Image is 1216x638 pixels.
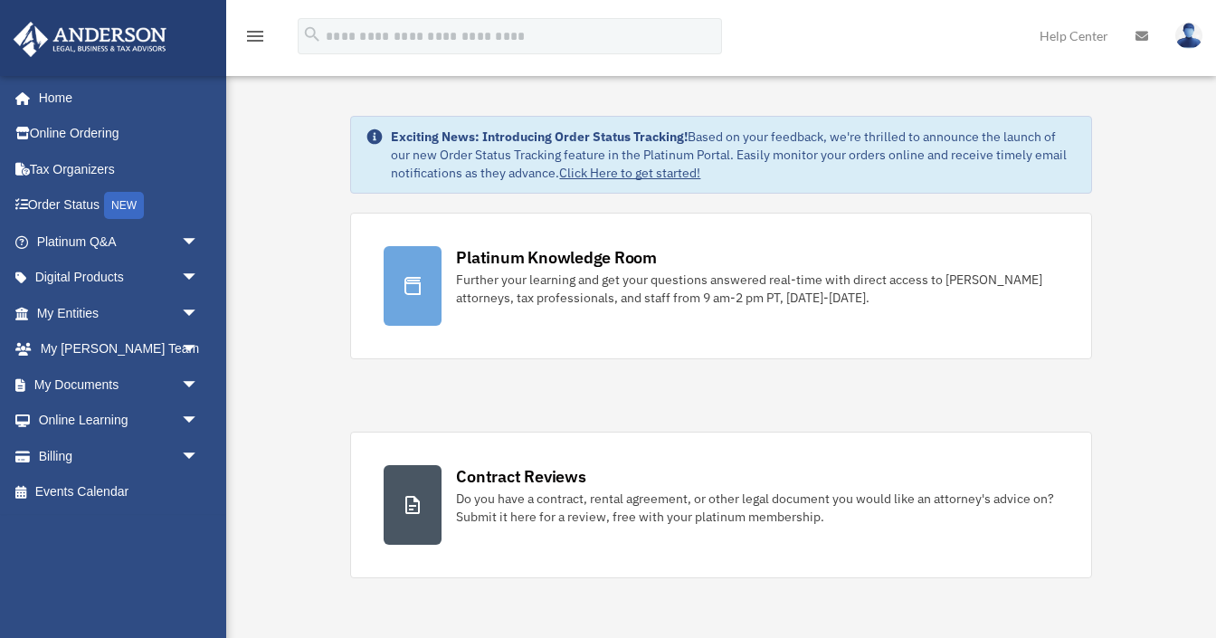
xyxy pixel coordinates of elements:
a: Digital Productsarrow_drop_down [13,260,226,296]
span: arrow_drop_down [181,295,217,332]
div: Further your learning and get your questions answered real-time with direct access to [PERSON_NAM... [456,271,1058,307]
img: Anderson Advisors Platinum Portal [8,22,172,57]
a: Tax Organizers [13,151,226,187]
i: search [302,24,322,44]
span: arrow_drop_down [181,367,217,404]
img: User Pic [1175,23,1202,49]
span: arrow_drop_down [181,331,217,368]
a: Contract Reviews Do you have a contract, rental agreement, or other legal document you would like... [350,432,1091,578]
a: My Entitiesarrow_drop_down [13,295,226,331]
span: arrow_drop_down [181,260,217,297]
span: arrow_drop_down [181,224,217,261]
div: NEW [104,192,144,219]
a: Online Learningarrow_drop_down [13,403,226,439]
a: Home [13,80,217,116]
strong: Exciting News: Introducing Order Status Tracking! [391,129,688,145]
a: Order StatusNEW [13,187,226,224]
a: My Documentsarrow_drop_down [13,367,226,403]
span: arrow_drop_down [181,403,217,440]
i: menu [244,25,266,47]
div: Based on your feedback, we're thrilled to announce the launch of our new Order Status Tracking fe... [391,128,1076,182]
div: Platinum Knowledge Room [456,246,657,269]
a: Platinum Q&Aarrow_drop_down [13,224,226,260]
a: Online Ordering [13,116,226,152]
div: Do you have a contract, rental agreement, or other legal document you would like an attorney's ad... [456,490,1058,526]
a: Billingarrow_drop_down [13,438,226,474]
a: My [PERSON_NAME] Teamarrow_drop_down [13,331,226,367]
a: Click Here to get started! [559,165,700,181]
span: arrow_drop_down [181,438,217,475]
a: menu [244,32,266,47]
a: Events Calendar [13,474,226,510]
a: Platinum Knowledge Room Further your learning and get your questions answered real-time with dire... [350,213,1091,359]
div: Contract Reviews [456,465,585,488]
